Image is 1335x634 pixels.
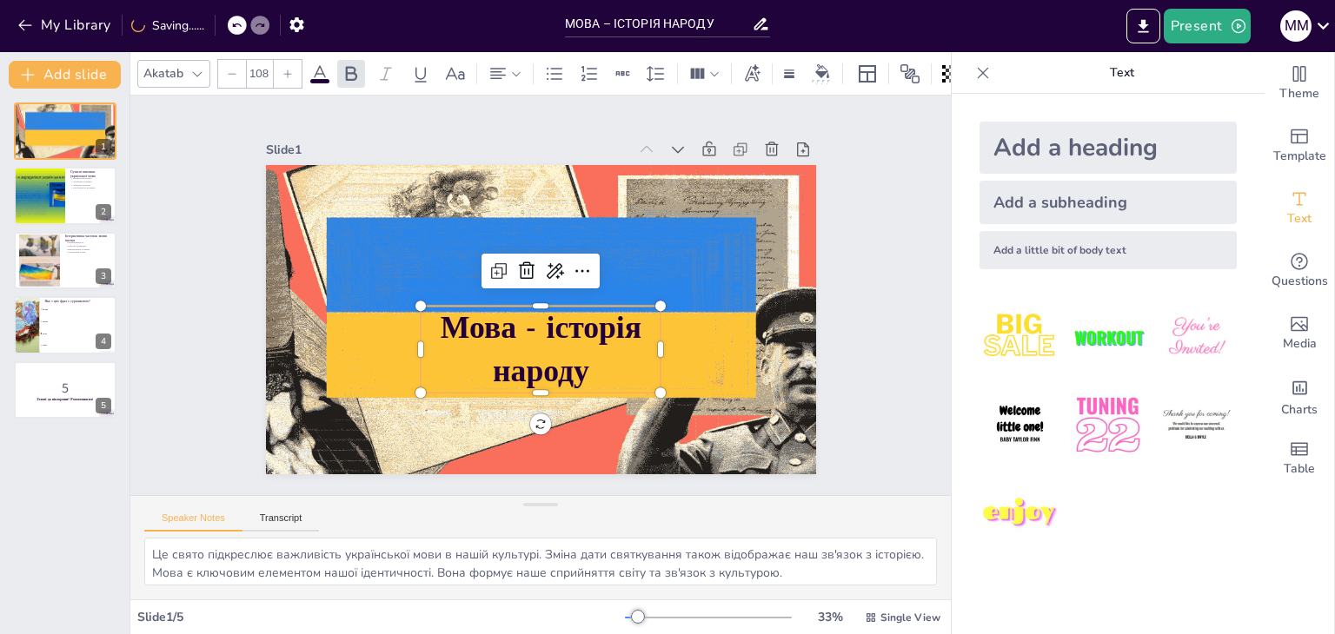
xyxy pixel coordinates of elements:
span: Лагер [43,333,116,334]
button: My Library [13,11,118,39]
p: Збереження мови [70,183,111,187]
span: Table [1284,459,1315,479]
span: Template [1273,147,1326,166]
div: 5 [14,361,116,419]
button: Add slide [9,61,121,89]
div: Add a heading [980,122,1237,174]
div: Slide 1 / 5 [137,609,625,625]
div: 1 [96,139,111,155]
div: Slide 1 [266,142,628,158]
div: Add images, graphics, shapes or video [1265,302,1334,365]
p: Робота в командах [65,244,111,248]
textarea: Це свято підкреслює важливість української мови в нашій культурі. Зміна дати святкування також ві... [144,538,937,585]
span: Media [1283,334,1317,353]
span: Position [900,63,920,84]
div: Add a little bit of body text [980,231,1237,269]
span: Йожик [43,308,116,310]
p: Проблема суржику [70,180,111,183]
div: М М [1280,10,1312,42]
button: Export to PowerPoint [1126,9,1160,43]
div: Akatab [140,62,187,85]
div: Border settings [780,60,799,88]
span: Charts [1281,400,1318,419]
img: 6.jpeg [1156,385,1237,466]
img: 1.jpeg [980,297,1060,378]
span: Їжачок [43,320,116,322]
img: 5.jpeg [1067,385,1148,466]
img: 7.jpeg [980,473,1060,554]
div: Add a subheading [980,181,1237,224]
button: Present [1164,9,1251,43]
p: Інтерактивність [65,241,111,245]
span: Single View [880,611,940,624]
div: Text effects [739,60,765,88]
img: 2.jpeg [1067,297,1148,378]
p: 5 [19,378,111,397]
p: Старовинні слова [65,251,111,254]
div: 2 [96,204,111,220]
div: 4 [14,296,116,353]
p: Виправлення суржику [65,248,111,251]
button: М М [1280,9,1312,43]
span: Text [1287,209,1312,228]
div: 1 [14,102,116,160]
span: Мова - історія народу [440,307,641,393]
img: 3.jpeg [1156,297,1237,378]
div: Saving...... [131,17,204,34]
div: 4 [96,334,111,349]
div: Column Count [685,60,724,88]
div: Background color [809,64,835,83]
div: 33 % [809,609,851,625]
div: 3 [96,268,111,284]
div: 2 [14,167,116,224]
button: Speaker Notes [144,512,242,532]
p: Сучасні виклики української мови [70,168,111,178]
p: Яка з цих фраз є суржиковою? [44,299,111,304]
div: Get real-time input from your audience [1265,240,1334,302]
div: 5 [96,398,111,413]
strong: Готові до вікторини? Розпочинаємо! [37,397,93,401]
span: Theme [1279,84,1319,103]
div: Add a table [1265,427,1334,490]
p: Вплив глобалізації [70,176,111,180]
span: Questions [1272,272,1328,291]
p: Необхідність розвитку [70,186,111,189]
div: Layout [853,60,881,88]
div: Add ready made slides [1265,115,1334,177]
p: Text [997,52,1247,94]
div: Add text boxes [1265,177,1334,240]
img: 4.jpeg [980,385,1060,466]
div: Add charts and graphs [1265,365,1334,427]
button: Transcript [242,512,320,532]
p: Інтерактивна частина: мовні пастки [65,234,111,243]
div: 3 [14,232,116,289]
input: Insert title [565,11,752,36]
div: Change the overall theme [1265,52,1334,115]
span: Табір [43,345,116,347]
